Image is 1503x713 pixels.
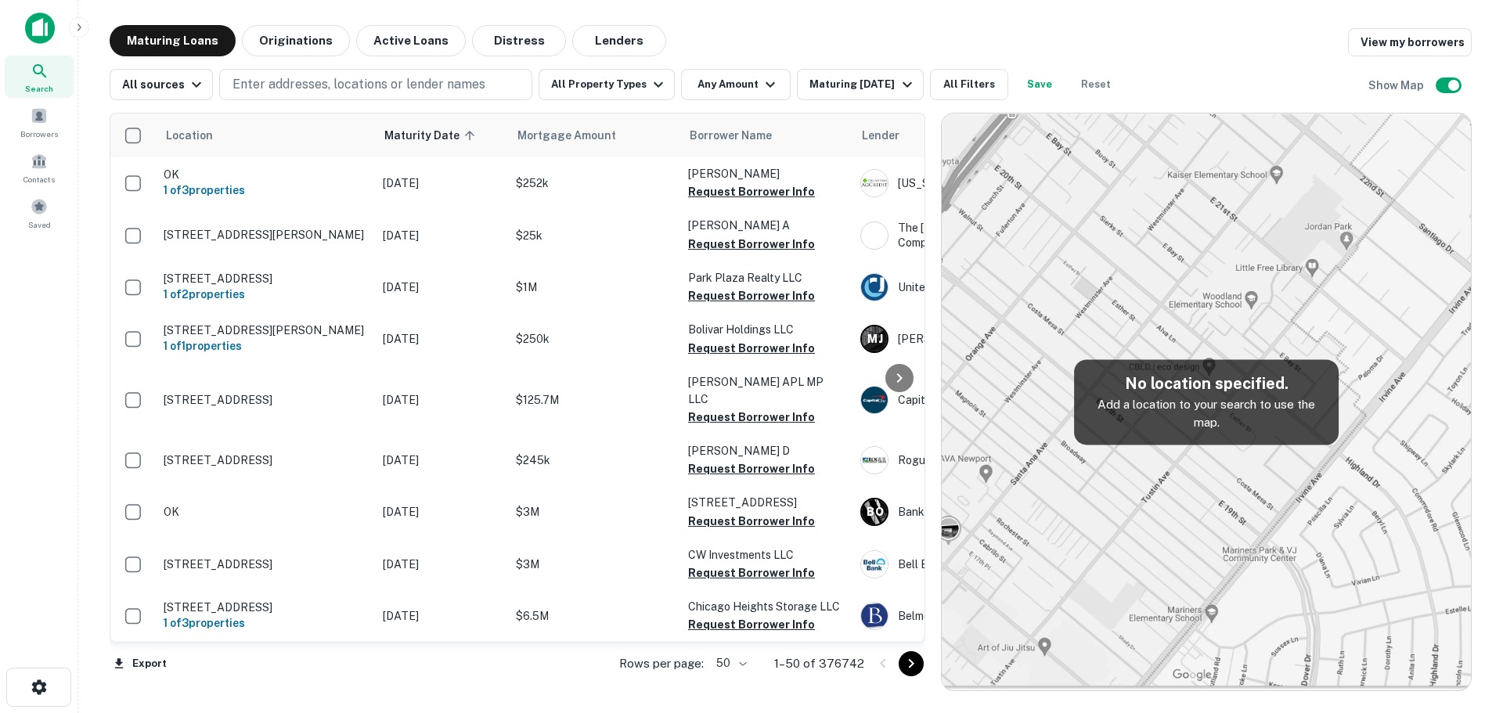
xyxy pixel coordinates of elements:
[690,126,772,145] span: Borrower Name
[688,615,815,634] button: Request Borrower Info
[383,227,500,244] p: [DATE]
[516,391,672,409] p: $125.7M
[710,652,749,675] div: 50
[516,175,672,192] p: $252k
[861,603,888,629] img: picture
[164,557,367,571] p: [STREET_ADDRESS]
[860,602,1095,630] div: Belmont Bank & Trust
[797,69,923,100] button: Maturing [DATE]
[516,227,672,244] p: $25k
[688,286,815,305] button: Request Borrower Info
[1087,395,1326,432] p: Add a location to your search to use the map.
[164,600,367,614] p: [STREET_ADDRESS]
[809,75,916,94] div: Maturing [DATE]
[122,75,206,94] div: All sources
[5,101,74,143] a: Borrowers
[164,323,367,337] p: [STREET_ADDRESS][PERSON_NAME]
[25,82,53,95] span: Search
[1071,69,1121,100] button: Reset
[472,25,566,56] button: Distress
[383,330,500,347] p: [DATE]
[1348,28,1472,56] a: View my borrowers
[23,173,55,185] span: Contacts
[5,192,74,234] div: Saved
[164,272,367,286] p: [STREET_ADDRESS]
[1087,372,1326,395] h5: No location specified.
[774,654,864,673] p: 1–50 of 376742
[516,607,672,625] p: $6.5M
[860,221,1095,249] div: The [US_STATE] Bank And Trust Company Of LA Junta
[1015,69,1065,100] button: Save your search to get updates of matches that match your search criteria.
[517,126,636,145] span: Mortgage Amount
[861,551,888,578] img: picture
[852,113,1103,157] th: Lender
[1368,77,1426,94] h6: Show Map
[375,113,508,157] th: Maturity Date
[861,222,888,249] img: picture
[156,113,375,157] th: Location
[688,408,815,427] button: Request Borrower Info
[688,459,815,478] button: Request Borrower Info
[232,75,485,94] p: Enter addresses, locations or lender names
[688,442,845,459] p: [PERSON_NAME] D
[165,126,213,145] span: Location
[860,169,1095,197] div: [US_STATE] Agcredit
[164,393,367,407] p: [STREET_ADDRESS]
[110,69,213,100] button: All sources
[688,165,845,182] p: [PERSON_NAME]
[164,614,367,632] h6: 1 of 3 properties
[899,651,924,676] button: Go to next page
[5,146,74,189] a: Contacts
[164,286,367,303] h6: 1 of 2 properties
[383,391,500,409] p: [DATE]
[860,446,1095,474] div: Rogue Credit Union
[688,598,845,615] p: Chicago Heights Storage LLC
[516,279,672,296] p: $1M
[516,330,672,347] p: $250k
[688,494,845,511] p: [STREET_ADDRESS]
[860,386,1095,414] div: Capital ONE
[20,128,58,140] span: Borrowers
[1425,588,1503,663] iframe: Chat Widget
[688,321,845,338] p: Bolivar Holdings LLC
[688,217,845,234] p: [PERSON_NAME] A
[572,25,666,56] button: Lenders
[383,452,500,469] p: [DATE]
[539,69,675,100] button: All Property Types
[164,337,367,355] h6: 1 of 1 properties
[508,113,680,157] th: Mortgage Amount
[861,170,888,196] img: picture
[688,546,845,564] p: CW Investments LLC
[516,556,672,573] p: $3M
[860,550,1095,578] div: Bell Bank
[861,274,888,301] img: picture
[516,503,672,520] p: $3M
[688,235,815,254] button: Request Borrower Info
[164,453,367,467] p: [STREET_ADDRESS]
[867,504,883,520] p: B O
[164,167,367,182] p: OK
[383,607,500,625] p: [DATE]
[688,564,815,582] button: Request Borrower Info
[5,56,74,98] a: Search
[619,654,704,673] p: Rows per page:
[861,387,888,413] img: picture
[688,269,845,286] p: Park Plaza Realty LLC
[688,339,815,358] button: Request Borrower Info
[219,69,532,100] button: Enter addresses, locations or lender names
[164,182,367,199] h6: 1 of 3 properties
[930,69,1008,100] button: All Filters
[867,331,882,347] p: M J
[862,126,899,145] span: Lender
[25,13,55,44] img: capitalize-icon.png
[242,25,350,56] button: Originations
[942,113,1471,690] img: map-placeholder.webp
[356,25,466,56] button: Active Loans
[688,512,815,531] button: Request Borrower Info
[688,182,815,201] button: Request Borrower Info
[860,325,1095,353] div: [PERSON_NAME]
